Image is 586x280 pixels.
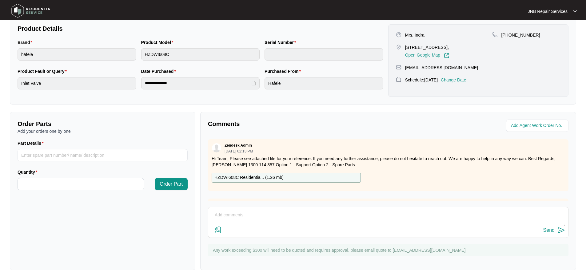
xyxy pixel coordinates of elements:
[265,77,383,89] input: Purchased From
[225,143,252,148] p: Zendesk Admin
[18,77,136,89] input: Product Fault or Query
[405,44,449,50] p: [STREET_ADDRESS],
[396,77,401,82] img: map-pin
[18,149,188,161] input: Part Details
[528,8,568,14] p: JNB Repair Services
[141,68,178,74] label: Date Purchased
[405,65,478,71] p: [EMAIL_ADDRESS][DOMAIN_NAME]
[18,140,46,146] label: Part Details
[160,180,183,188] span: Order Part
[18,128,188,134] p: Add your orders one by one
[18,169,40,175] label: Quantity
[18,68,69,74] label: Product Fault or Query
[543,226,565,235] button: Send
[396,44,401,50] img: map-pin
[265,48,383,61] input: Serial Number
[225,149,253,153] p: [DATE] 02:13 PM
[18,120,188,128] p: Order Parts
[405,77,438,83] p: Schedule: [DATE]
[405,32,425,38] p: Mrs. Indra
[501,32,540,38] p: [PHONE_NUMBER]
[18,48,136,61] input: Brand
[145,80,251,86] input: Date Purchased
[558,227,565,234] img: send-icon.svg
[511,122,565,129] input: Add Agent Work Order No.
[265,39,298,45] label: Serial Number
[444,53,449,58] img: Link-External
[18,24,383,33] p: Product Details
[208,120,384,128] p: Comments
[9,2,52,20] img: residentia service logo
[573,10,577,13] img: dropdown arrow
[543,227,555,233] div: Send
[214,174,284,181] p: HZDWI608C Residentia... ( 1.26 mb )
[212,156,565,168] p: Hi Team, Please see attached file for your reference. If you need any further assistance, please ...
[155,178,188,190] button: Order Part
[213,247,565,253] p: Any work exceeding $300 will need to be quoted and requires approval, please email quote to [EMAI...
[18,178,144,190] input: Quantity
[492,32,498,37] img: map-pin
[396,65,401,70] img: map-pin
[214,226,222,234] img: file-attachment-doc.svg
[405,53,449,58] a: Open Google Map
[141,39,176,45] label: Product Model
[141,48,260,61] input: Product Model
[212,143,221,152] img: user.svg
[396,32,401,37] img: user-pin
[18,39,35,45] label: Brand
[265,68,303,74] label: Purchased From
[441,77,466,83] p: Change Date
